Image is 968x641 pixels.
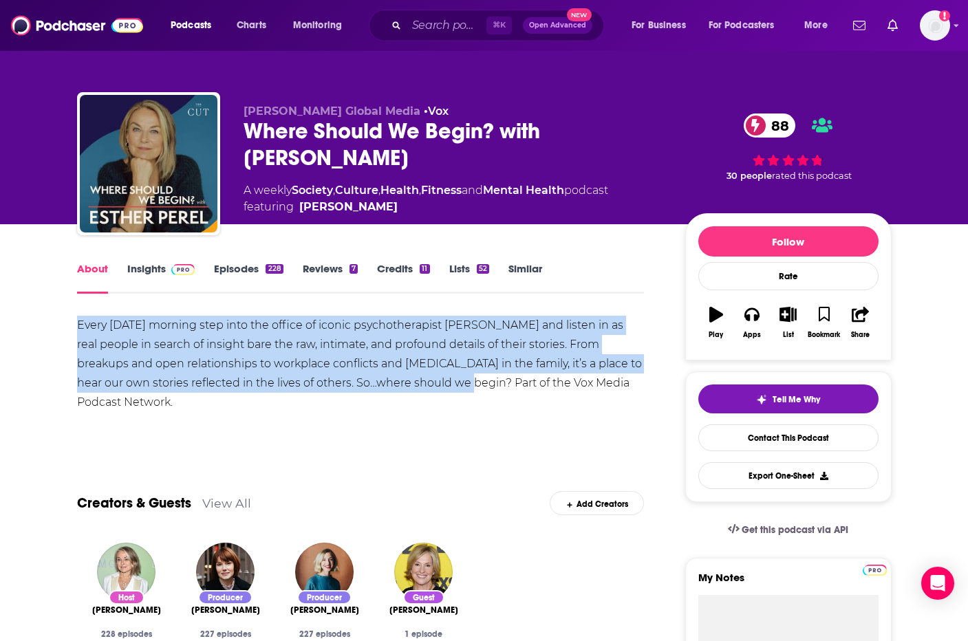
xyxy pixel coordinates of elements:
[882,14,903,37] a: Show notifications dropdown
[842,298,878,347] button: Share
[804,16,828,35] span: More
[394,543,453,601] img: Brené Brown
[77,495,191,512] a: Creators & Guests
[335,184,378,197] a: Culture
[757,113,796,138] span: 88
[622,14,703,36] button: open menu
[744,113,796,138] a: 88
[97,543,155,601] img: Esther Perel
[772,171,852,181] span: rated this podcast
[632,16,686,35] span: For Business
[244,105,420,118] span: [PERSON_NAME] Global Media
[709,16,775,35] span: For Podcasters
[92,605,161,616] a: Esther Perel
[756,394,767,405] img: tell me why sparkle
[191,605,260,616] span: [PERSON_NAME]
[921,567,954,600] div: Open Intercom Messenger
[171,16,211,35] span: Podcasts
[349,264,358,274] div: 7
[385,629,462,639] div: 1 episode
[848,14,871,37] a: Show notifications dropdown
[477,264,489,274] div: 52
[700,14,795,36] button: open menu
[92,605,161,616] span: [PERSON_NAME]
[378,184,380,197] span: ,
[698,384,879,413] button: tell me why sparkleTell Me Why
[567,8,592,21] span: New
[191,605,260,616] a: Jesse Baker
[293,16,342,35] span: Monitoring
[244,199,608,215] span: featuring
[77,262,108,294] a: About
[389,605,458,616] span: [PERSON_NAME]
[698,571,879,595] label: My Notes
[198,590,252,605] div: Producer
[292,184,333,197] a: Society
[698,226,879,257] button: Follow
[529,22,586,29] span: Open Advanced
[299,199,398,215] a: Esther Perel
[806,298,842,347] button: Bookmark
[920,10,950,41] img: User Profile
[773,394,820,405] span: Tell Me Why
[297,590,352,605] div: Producer
[420,264,429,274] div: 11
[109,590,144,605] div: Host
[382,10,617,41] div: Search podcasts, credits, & more...
[196,543,255,601] img: Jesse Baker
[88,629,165,639] div: 228 episodes
[290,605,359,616] span: [PERSON_NAME]
[483,184,564,197] a: Mental Health
[698,462,879,489] button: Export One-Sheet
[863,565,887,576] img: Podchaser Pro
[377,262,429,294] a: Credits11
[685,105,892,191] div: 88 30 peoplerated this podcast
[202,496,251,510] a: View All
[295,543,354,601] img: Eva Wolchover
[407,14,486,36] input: Search podcasts, credits, & more...
[851,331,870,339] div: Share
[421,184,462,197] a: Fitness
[939,10,950,21] svg: Add a profile image
[237,16,266,35] span: Charts
[428,105,449,118] a: Vox
[419,184,421,197] span: ,
[920,10,950,41] button: Show profile menu
[424,105,449,118] span: •
[403,590,444,605] div: Guest
[523,17,592,34] button: Open AdvancedNew
[80,95,217,232] img: Where Should We Begin? with Esther Perel
[266,264,283,274] div: 228
[808,331,840,339] div: Bookmark
[743,331,761,339] div: Apps
[333,184,335,197] span: ,
[171,264,195,275] img: Podchaser Pro
[698,262,879,290] div: Rate
[303,262,358,294] a: Reviews7
[462,184,483,197] span: and
[380,184,419,197] a: Health
[734,298,770,347] button: Apps
[698,298,734,347] button: Play
[283,14,360,36] button: open menu
[795,14,845,36] button: open menu
[508,262,542,294] a: Similar
[11,12,143,39] img: Podchaser - Follow, Share and Rate Podcasts
[187,629,264,639] div: 227 episodes
[286,629,363,639] div: 227 episodes
[550,491,644,515] div: Add Creators
[920,10,950,41] span: Logged in as rowan.sullivan
[717,513,860,547] a: Get this podcast via API
[709,331,723,339] div: Play
[863,563,887,576] a: Pro website
[486,17,512,34] span: ⌘ K
[127,262,195,294] a: InsightsPodchaser Pro
[770,298,806,347] button: List
[727,171,772,181] span: 30 people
